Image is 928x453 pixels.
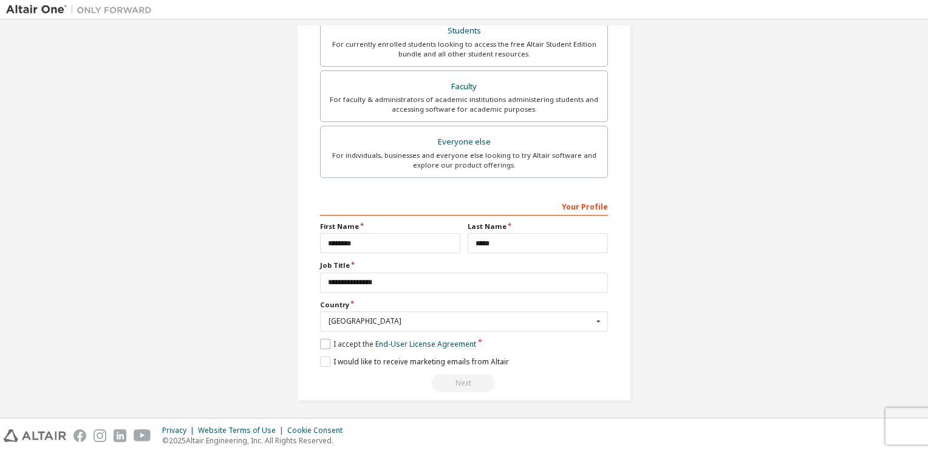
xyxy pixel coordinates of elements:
[320,339,476,349] label: I accept the
[468,222,608,231] label: Last Name
[320,196,608,216] div: Your Profile
[6,4,158,16] img: Altair One
[320,356,509,367] label: I would like to receive marketing emails from Altair
[320,222,460,231] label: First Name
[73,429,86,442] img: facebook.svg
[320,374,608,392] div: Email already exists
[162,426,198,435] div: Privacy
[328,134,600,151] div: Everyone else
[328,39,600,59] div: For currently enrolled students looking to access the free Altair Student Edition bundle and all ...
[114,429,126,442] img: linkedin.svg
[328,22,600,39] div: Students
[287,426,350,435] div: Cookie Consent
[328,78,600,95] div: Faculty
[4,429,66,442] img: altair_logo.svg
[328,95,600,114] div: For faculty & administrators of academic institutions administering students and accessing softwa...
[320,300,608,310] label: Country
[329,318,593,325] div: [GEOGRAPHIC_DATA]
[198,426,287,435] div: Website Terms of Use
[328,151,600,170] div: For individuals, businesses and everyone else looking to try Altair software and explore our prod...
[134,429,151,442] img: youtube.svg
[320,261,608,270] label: Job Title
[375,339,476,349] a: End-User License Agreement
[162,435,350,446] p: © 2025 Altair Engineering, Inc. All Rights Reserved.
[94,429,106,442] img: instagram.svg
